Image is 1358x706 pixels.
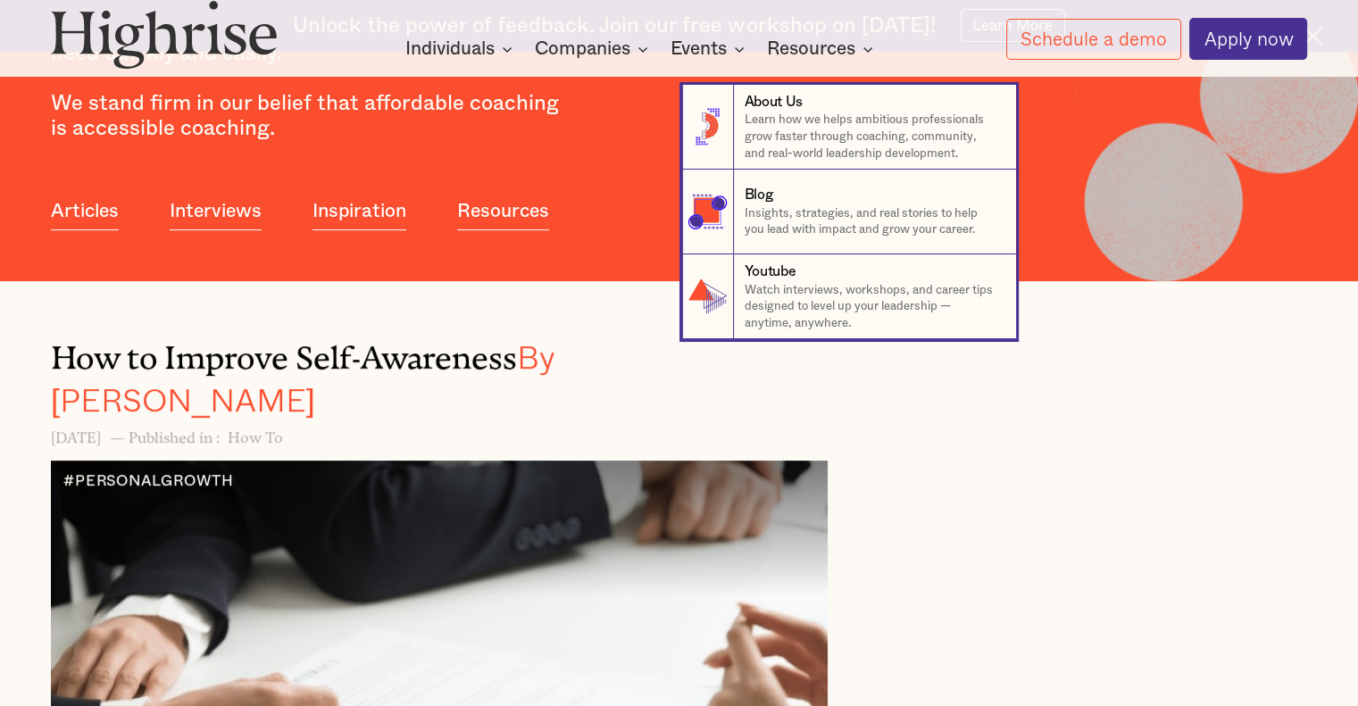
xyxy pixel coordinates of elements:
div: About Us [745,92,803,112]
a: Apply now [1189,18,1307,60]
a: Articles [51,192,119,230]
div: Resources [767,38,879,60]
p: Watch interviews, workshops, and career tips designed to level up your leadership — anytime, anyw... [745,282,999,332]
div: #PERSONALGROWTH [63,473,233,489]
h6: [DATE] [51,426,101,444]
div: Events [671,38,750,60]
span: By [PERSON_NAME] [51,332,554,423]
a: Schedule a demo [1006,19,1181,60]
div: Blog [745,185,774,205]
h3: How to Improve Self-Awareness [51,332,750,416]
div: Individuals [405,38,495,60]
a: About UsLearn how we helps ambitious professionals grow faster through coaching, community, and r... [682,85,1016,170]
a: BlogInsights, strategies, and real stories to help you lead with impact and grow your career. [682,170,1016,254]
div: Individuals [405,38,518,60]
h6: — Published in : [110,426,220,444]
p: Learn how we helps ambitious professionals grow faster through coaching, community, and real-worl... [745,112,999,162]
div: Resources [767,38,855,60]
div: Events [671,38,727,60]
nav: Resources [144,51,1215,339]
a: YoutubeWatch interviews, workshops, and career tips designed to level up your leadership — anytim... [682,254,1016,339]
div: Companies [535,38,654,60]
h6: How To [228,426,283,444]
p: Insights, strategies, and real stories to help you lead with impact and grow your career. [745,205,999,238]
div: Youtube [745,262,796,282]
div: Companies [535,38,630,60]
